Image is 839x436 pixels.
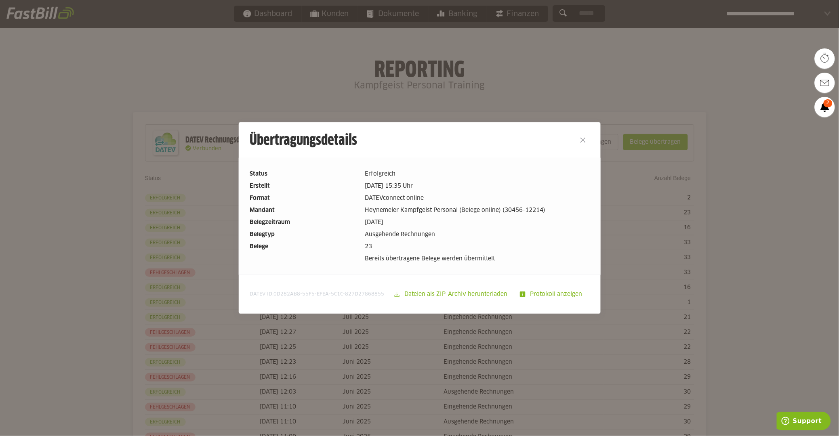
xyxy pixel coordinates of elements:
dt: Mandant [250,206,359,215]
dd: [DATE] 15:35 Uhr [365,182,589,191]
dt: Belegtyp [250,230,359,239]
dd: Bereits übertragene Belege werden übermittelt [365,254,589,263]
span: 0D282AB8-55F5-EFEA-5C1C-827D27868855 [274,292,385,297]
span: 2 [824,99,833,107]
sl-button: Protokoll anzeigen [515,286,589,302]
dt: Status [250,170,359,178]
sl-button: Dateien als ZIP-Archiv herunterladen [389,286,515,302]
iframe: Öffnet ein Widget, in dem Sie weitere Informationen finden [777,412,831,432]
dd: Erfolgreich [365,170,589,178]
dt: Erstellt [250,182,359,191]
dd: DATEVconnect online [365,194,589,203]
dd: Ausgehende Rechnungen [365,230,589,239]
dt: Belege [250,242,359,251]
dd: [DATE] [365,218,589,227]
dd: Heynemeier Kampfgeist Personal (Belege online) (30456-12214) [365,206,589,215]
dt: Format [250,194,359,203]
dt: Belegzeitraum [250,218,359,227]
dd: 23 [365,242,589,251]
a: 2 [815,97,835,117]
span: DATEV ID: [250,291,385,298]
